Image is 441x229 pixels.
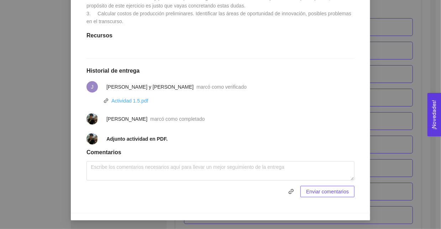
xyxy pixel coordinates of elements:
[106,84,194,90] span: [PERSON_NAME] y [PERSON_NAME]
[86,133,98,145] img: 1752084105620-1000226811.jpg
[306,188,349,196] span: Enviar comentarios
[86,149,355,156] h1: Comentarios
[86,32,355,39] h1: Recursos
[91,81,94,93] span: J
[86,67,355,74] h1: Historial de entrega
[106,116,147,122] span: [PERSON_NAME]
[286,189,296,194] span: link
[150,116,205,122] span: marcó como completado
[111,98,148,104] a: Actividad 1.5.pdf
[196,84,247,90] span: marcó como verificado
[106,136,168,142] strong: Adjunto actividad en PDF.
[427,93,441,136] button: Open Feedback Widget
[285,186,297,197] button: link
[300,186,355,197] button: Enviar comentarios
[86,113,98,125] img: 1752084105620-1000226811.jpg
[104,98,109,103] span: link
